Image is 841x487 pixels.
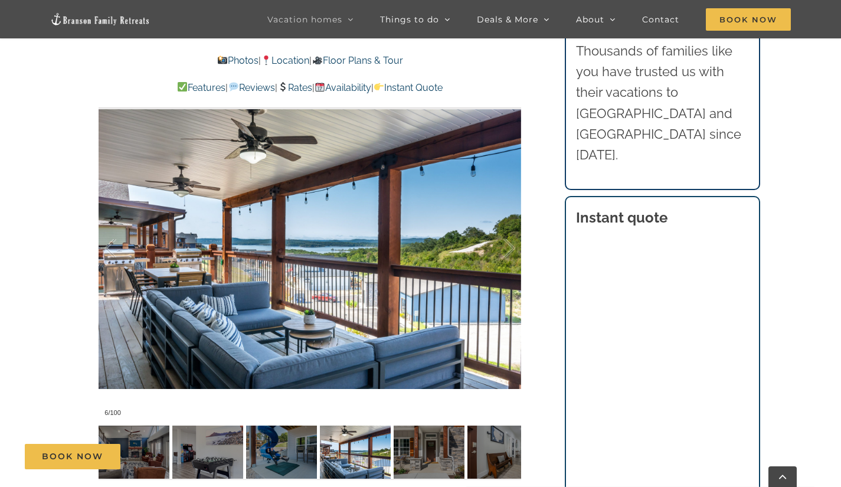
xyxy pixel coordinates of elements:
span: Deals & More [477,15,538,24]
img: 💲 [278,82,287,91]
span: Book Now [42,452,103,462]
a: Instant Quote [374,82,443,93]
a: Floor Plans & Tour [312,55,402,66]
span: Contact [642,15,679,24]
img: ✅ [178,82,187,91]
img: 📍 [261,55,271,65]
img: 058-Skye-Retreat-Branson-Family-Retreats-Table-Rock-Lake-vacation-home-1622-scaled.jpg-nggid04189... [246,426,317,479]
img: 00-Skye-Retreat-at-Table-Rock-Lake-1043-scaled.jpg-nggid042766-ngg0dyn-120x90-00f0w010c011r110f11... [172,426,243,479]
img: 054-Skye-Retreat-Branson-Family-Retreats-Table-Rock-Lake-vacation-home-1508-scaled.jpg-nggid04191... [320,426,391,479]
img: 👉 [374,82,384,91]
span: About [576,15,604,24]
p: | | | | [99,80,521,96]
span: Vacation homes [267,15,342,24]
img: Branson Family Retreats Logo [50,12,150,26]
img: 💬 [229,82,238,91]
a: Book Now [25,444,120,469]
a: Photos [217,55,258,66]
img: 📆 [315,82,325,91]
img: 🎥 [313,55,322,65]
strong: Instant quote [576,209,667,226]
a: Availability [315,82,371,93]
span: Book Now [706,8,791,31]
img: 006-Skye-Retreat-Branson-Family-Retreats-Table-Rock-Lake-vacation-home-1468-scaled.jpg-nggid04187... [394,426,464,479]
img: 008b-Skye-Retreat-Branson-Family-Retreats-Table-Rock-Lake-vacation-home-1269-scaled.jpg-nggid0419... [467,426,538,479]
a: Rates [277,82,312,93]
a: Location [261,55,309,66]
img: Skye-Retreat-at-Table-Rock-Lake-3004-Edit-scaled.jpg-nggid042979-ngg0dyn-120x90-00f0w010c011r110f... [99,426,169,479]
span: Things to do [380,15,439,24]
img: 📸 [218,55,227,65]
a: Reviews [228,82,274,93]
p: | | [99,53,521,68]
a: Features [177,82,225,93]
p: Thousands of families like you have trusted us with their vacations to [GEOGRAPHIC_DATA] and [GEO... [576,41,748,165]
